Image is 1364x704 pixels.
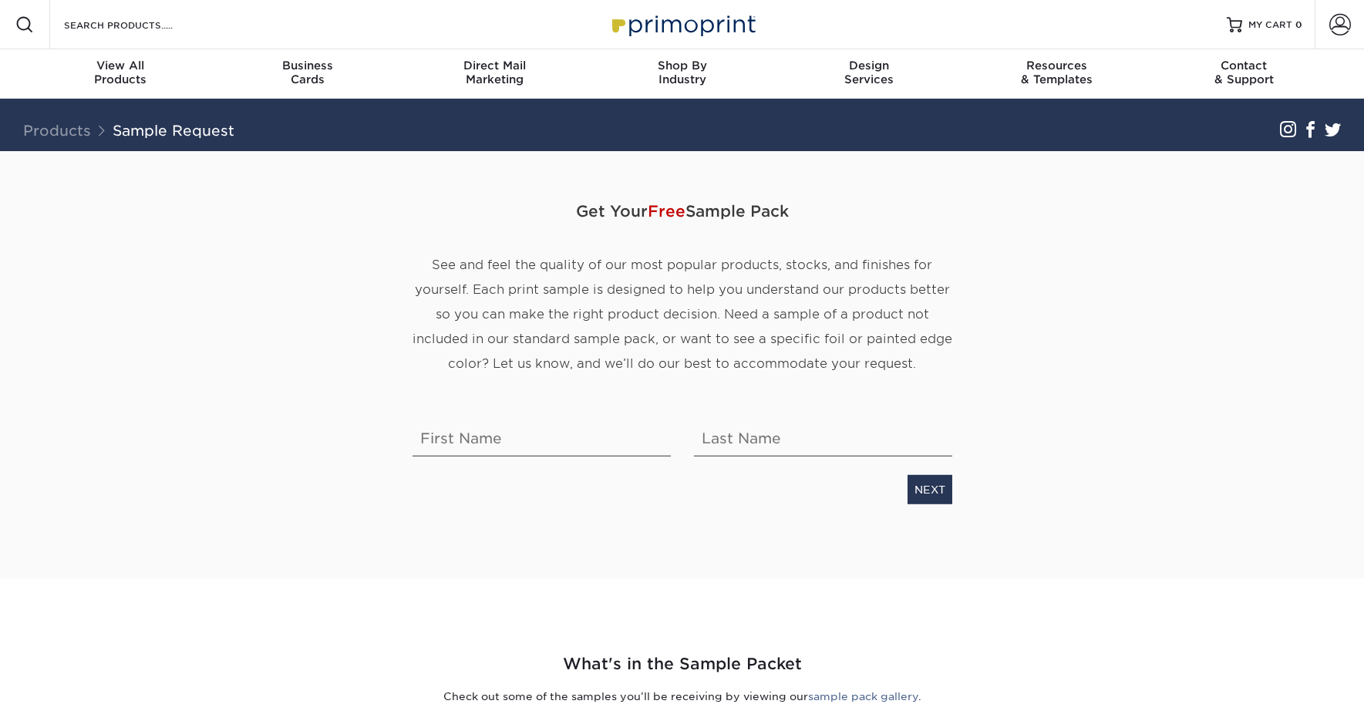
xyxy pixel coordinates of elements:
[214,59,401,72] span: Business
[776,59,963,72] span: Design
[27,59,214,86] div: Products
[963,49,1150,99] a: Resources& Templates
[808,690,918,702] a: sample pack gallery
[413,258,952,371] span: See and feel the quality of our most popular products, stocks, and finishes for yourself. Each pr...
[1150,59,1338,72] span: Contact
[1248,19,1292,32] span: MY CART
[401,59,588,86] div: Marketing
[908,475,952,504] a: NEXT
[588,59,776,86] div: Industry
[588,49,776,99] a: Shop ByIndustry
[648,202,685,221] span: Free
[23,122,91,139] a: Products
[231,652,1133,676] h2: What's in the Sample Packet
[27,49,214,99] a: View AllProducts
[401,59,588,72] span: Direct Mail
[214,49,401,99] a: BusinessCards
[62,15,213,34] input: SEARCH PRODUCTS.....
[214,59,401,86] div: Cards
[113,122,234,139] a: Sample Request
[605,8,759,41] img: Primoprint
[588,59,776,72] span: Shop By
[401,49,588,99] a: Direct MailMarketing
[776,59,963,86] div: Services
[1150,49,1338,99] a: Contact& Support
[1150,59,1338,86] div: & Support
[231,689,1133,704] p: Check out some of the samples you’ll be receiving by viewing our .
[963,59,1150,72] span: Resources
[963,59,1150,86] div: & Templates
[1295,19,1302,30] span: 0
[413,188,952,234] span: Get Your Sample Pack
[27,59,214,72] span: View All
[776,49,963,99] a: DesignServices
